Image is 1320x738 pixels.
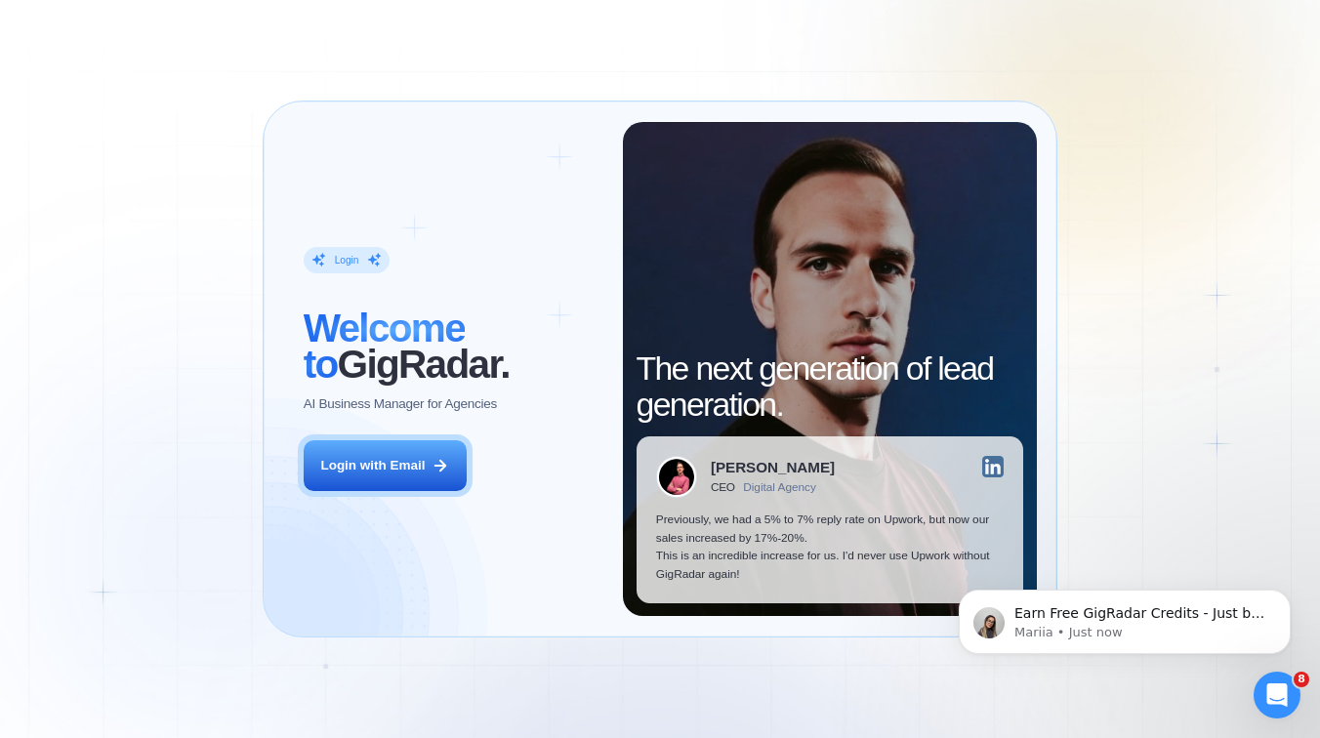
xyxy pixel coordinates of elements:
[304,440,467,491] button: Login with Email
[304,395,497,414] p: AI Business Manager for Agencies
[335,254,359,267] div: Login
[711,481,735,495] div: CEO
[656,511,1004,583] p: Previously, we had a 5% to 7% reply rate on Upwork, but now our sales increased by 17%-20%. This ...
[1294,672,1309,687] span: 8
[743,481,816,495] div: Digital Agency
[929,549,1320,685] iframe: Intercom notifications message
[304,306,465,387] span: Welcome to
[711,460,835,474] div: [PERSON_NAME]
[637,350,1024,423] h2: The next generation of lead generation.
[1254,672,1300,718] iframe: Intercom live chat
[304,310,603,383] h2: ‍ GigRadar.
[320,457,425,475] div: Login with Email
